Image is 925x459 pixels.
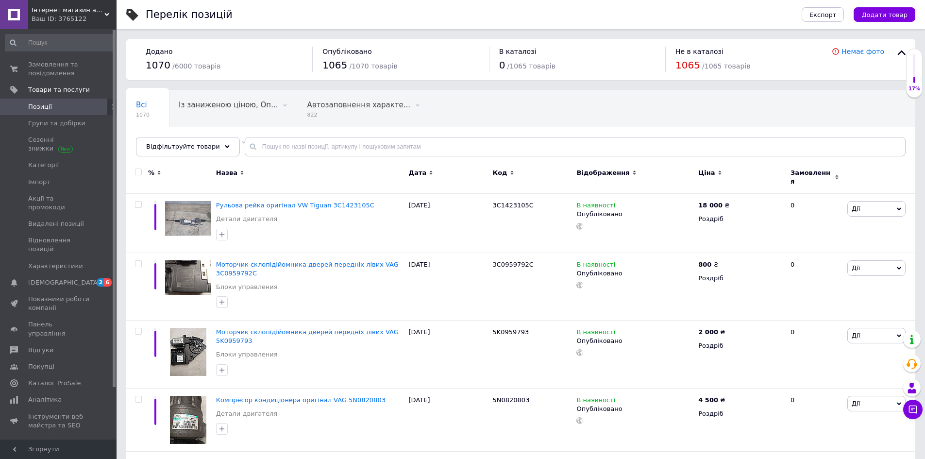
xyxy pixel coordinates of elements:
[245,137,906,156] input: Пошук по назві позиції, артикулу і пошуковим запитам
[576,210,693,219] div: Опубліковано
[307,111,410,119] span: 822
[790,169,832,186] span: Замовлення
[32,15,117,23] div: Ваш ID: 3765122
[165,201,211,236] img: Рульова рейка оригінал VW Tiguan 3C1423105C
[104,278,112,287] span: 6
[28,278,100,287] span: [DEMOGRAPHIC_DATA]
[146,143,220,150] span: Відфільтруйте товари
[852,205,860,212] span: Дії
[698,202,723,209] b: 18 000
[28,379,81,388] span: Каталог ProSale
[698,341,782,350] div: Роздріб
[406,194,490,253] div: [DATE]
[841,48,884,55] a: Немає фото
[28,362,54,371] span: Покупці
[307,101,410,109] span: Автозаповнення характе...
[28,136,90,153] span: Сезонні знижки
[406,321,490,389] div: [DATE]
[126,127,256,164] div: Не відображаються в каталозі ProSale
[216,283,278,291] a: Блоки управления
[216,350,278,359] a: Блоки управления
[907,85,922,92] div: 17%
[146,48,172,55] span: Додано
[28,262,83,271] span: Характеристики
[349,62,397,70] span: / 1070 товарів
[785,253,845,321] div: 0
[297,90,430,127] div: Автозаповнення характеристик
[698,396,725,405] div: ₴
[903,400,923,419] button: Чат з покупцем
[28,102,52,111] span: Позиції
[146,59,170,71] span: 1070
[28,395,62,404] span: Аналітика
[698,396,718,404] b: 4 500
[852,400,860,407] span: Дії
[172,62,220,70] span: / 6000 товарів
[675,48,723,55] span: Не в каталозі
[698,215,782,223] div: Роздріб
[28,236,90,254] span: Відновлення позицій
[146,10,233,20] div: Перелік позицій
[576,405,693,413] div: Опубліковано
[28,161,59,170] span: Категорії
[493,261,534,268] span: 3C0959792C
[136,137,236,146] span: Не відображаються в ка...
[216,202,374,209] a: Рульова рейка оригінал VW Tiguan 3C1423105C
[28,346,53,355] span: Відгуки
[493,328,529,336] span: 5K0959793
[216,261,399,277] a: Моторчик склопідійомника дверей передніх лівих VAG 3C0959792C
[28,60,90,78] span: Замовлення та повідомлення
[32,6,104,15] span: Інтернет магазин автозапчастин "Fox auto"
[28,85,90,94] span: Товари та послуги
[170,328,206,376] img: Моторчик склопідійомника дверей передніх лівих VAG 5K0959793
[507,62,555,70] span: / 1065 товарів
[785,321,845,389] div: 0
[576,328,615,339] span: В наявності
[802,7,844,22] button: Експорт
[409,169,427,177] span: Дата
[322,59,347,71] span: 1065
[170,396,206,444] img: Компресор кондиціонера оригінал VAG 5N0820803
[28,320,90,338] span: Панель управління
[698,260,718,269] div: ₴
[28,194,90,212] span: Акції та промокоди
[852,264,860,272] span: Дії
[698,328,725,337] div: ₴
[493,396,530,404] span: 5N0820803
[576,269,693,278] div: Опубліковано
[216,215,277,223] a: Детали двигателя
[861,11,908,18] span: Додати товар
[675,59,700,71] span: 1065
[576,169,629,177] span: Відображення
[406,388,490,451] div: [DATE]
[216,169,237,177] span: Назва
[698,169,715,177] span: Ціна
[216,396,386,404] a: Компресор кондиціонера оригінал VAG 5N0820803
[28,412,90,430] span: Інструменти веб-майстра та SEO
[28,220,84,228] span: Видалені позиції
[698,261,711,268] b: 800
[28,178,50,187] span: Імпорт
[493,169,507,177] span: Код
[216,409,277,418] a: Детали двигателя
[97,278,104,287] span: 2
[493,202,534,209] span: 3C1423105C
[785,194,845,253] div: 0
[702,62,750,70] span: / 1065 товарів
[148,169,154,177] span: %
[576,202,615,212] span: В наявності
[216,328,399,344] a: Моторчик склопідійомника дверей передніх лівих VAG 5K0959793
[499,48,537,55] span: В каталозі
[169,90,297,127] div: Із заниженою ціною, Опубліковані
[28,295,90,312] span: Показники роботи компанії
[809,11,837,18] span: Експорт
[576,337,693,345] div: Опубліковано
[698,409,782,418] div: Роздріб
[5,34,115,51] input: Пошук
[698,201,729,210] div: ₴
[698,274,782,283] div: Роздріб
